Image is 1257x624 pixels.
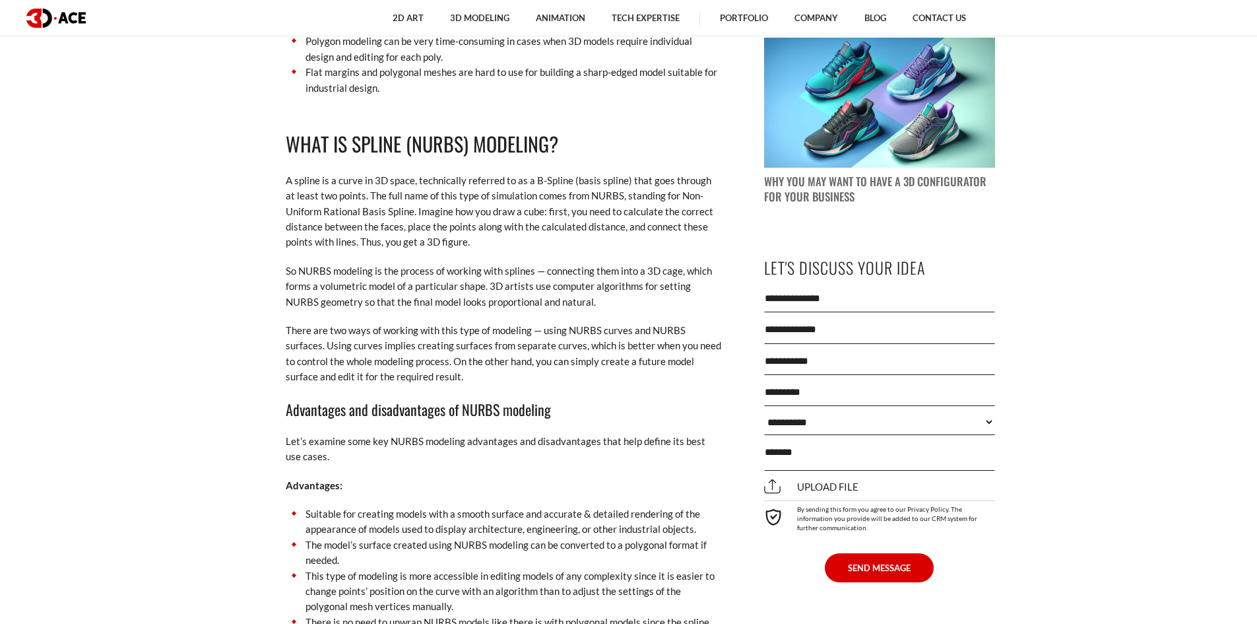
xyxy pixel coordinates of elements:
button: SEND MESSAGE [825,553,934,582]
img: logo dark [26,9,86,28]
p: Why You May Want to Have a 3D Configurator for Your Business [764,174,995,205]
li: Polygon modeling can be very time-consuming in cases when 3D models require individual design and... [286,34,721,65]
p: Let's Discuss Your Idea [764,253,995,283]
img: blog post image [764,38,995,168]
p: Let’s examine some key NURBS modeling advantages and disadvantages that help define its best use ... [286,434,721,465]
p: Advantages: [286,478,721,493]
li: This type of modeling is more accessible in editing models of any complexity since it is easier t... [286,569,721,615]
span: Upload file [764,481,858,493]
li: Flat margins and polygonal meshes are hard to use for building a sharp-edged model suitable for i... [286,65,721,96]
h3: Advantages and disadvantages of NURBS modeling [286,398,721,421]
p: A spline is a curve in 3D space, technically referred to as a B-Spline (basis spline) that goes t... [286,173,721,250]
p: So NURBS modeling is the process of working with splines — connecting them into a 3D cage, which ... [286,263,721,310]
li: Suitable for creating models with a smooth surface and accurate & detailed rendering of the appea... [286,506,721,537]
h2: What is Spline (NURBS) Modeling? [286,129,721,160]
p: There are two ways of working with this type of modeling — using NURBS curves and NURBS surfaces.... [286,323,721,385]
li: The model’s surface created using NURBS modeling can be converted to a polygonal format if needed. [286,537,721,569]
div: By sending this form you agree to our Privacy Policy. The information you provide will be added t... [764,501,995,532]
a: blog post image Why You May Want to Have a 3D Configurator for Your Business [764,38,995,205]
